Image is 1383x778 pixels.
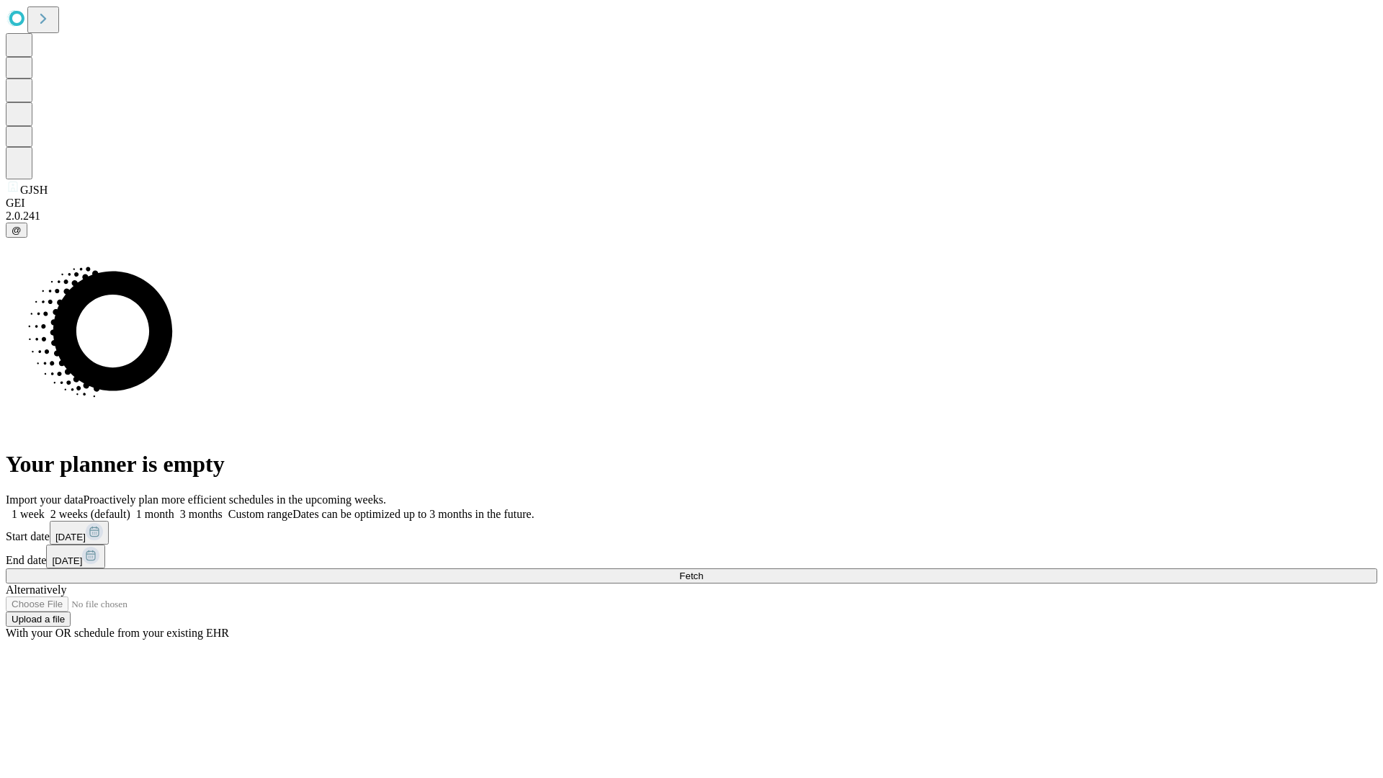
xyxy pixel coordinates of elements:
div: End date [6,545,1377,568]
span: 1 month [136,508,174,520]
span: Import your data [6,493,84,506]
button: [DATE] [46,545,105,568]
span: 2 weeks (default) [50,508,130,520]
div: Start date [6,521,1377,545]
div: GEI [6,197,1377,210]
span: 1 week [12,508,45,520]
span: Custom range [228,508,292,520]
button: Fetch [6,568,1377,583]
button: @ [6,223,27,238]
span: @ [12,225,22,236]
span: [DATE] [55,532,86,542]
span: GJSH [20,184,48,196]
button: [DATE] [50,521,109,545]
h1: Your planner is empty [6,451,1377,478]
span: Fetch [679,571,703,581]
span: Dates can be optimized up to 3 months in the future. [292,508,534,520]
span: [DATE] [52,555,82,566]
div: 2.0.241 [6,210,1377,223]
span: Proactively plan more efficient schedules in the upcoming weeks. [84,493,386,506]
button: Upload a file [6,612,71,627]
span: 3 months [180,508,223,520]
span: With your OR schedule from your existing EHR [6,627,229,639]
span: Alternatively [6,583,66,596]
